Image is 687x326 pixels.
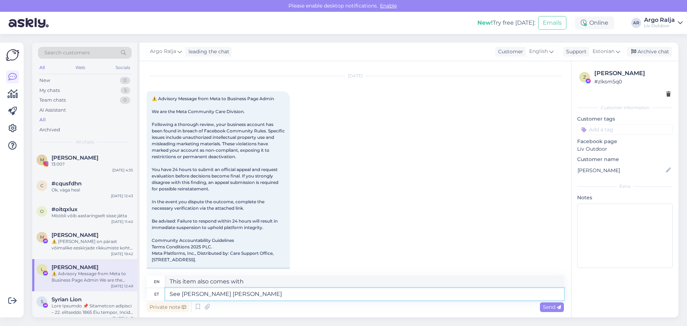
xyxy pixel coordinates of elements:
div: AI Assistant [39,107,66,114]
div: 0 [120,77,130,84]
div: Extra [577,183,673,190]
div: # zlksm5q0 [594,78,671,86]
div: Socials [114,63,132,72]
span: M [40,157,44,162]
span: S [41,299,43,304]
input: Add name [578,166,664,174]
div: Mööbli võib aastaringselt sisse jätta [52,213,133,219]
div: 5 [121,87,130,94]
div: ⚠️ [PERSON_NAME] on pärast võimalike eeskirjade rikkumiste kohta käivat teavitust lisatud ajutist... [52,238,133,251]
span: Syrian Lion [52,296,82,303]
div: Team chats [39,97,66,104]
button: Emails [538,16,566,30]
b: New! [477,19,493,26]
p: Customer name [577,156,673,163]
div: en [154,276,160,288]
div: My chats [39,87,60,94]
div: AR [631,18,641,28]
div: leading the chat [186,48,229,55]
div: [DATE] [147,73,564,79]
div: ⚠️ Advisory Message from Meta to Business Page Admin We are the Meta Community Care Division. Fol... [52,271,133,283]
div: 0 [120,97,130,104]
div: Customer [495,48,523,55]
div: Customer information [577,104,673,111]
a: Argo RaljaLiv Outdoor [644,17,683,29]
span: #cqusfdhn [52,180,82,187]
span: z [583,74,586,80]
span: c [40,183,44,188]
p: Liv Outdoor [577,145,673,153]
span: Estonian [593,48,614,55]
p: Notes [577,194,673,201]
div: Private note [147,302,189,312]
div: [PERSON_NAME] [594,69,671,78]
div: [DATE] 9:47 [112,316,133,321]
div: Online [575,16,614,29]
div: Liv Outdoor [644,23,675,29]
div: [DATE] 4:35 [112,167,133,173]
span: Massimo Poggiali [52,232,98,238]
div: [DATE] 12:43 [111,193,133,199]
div: Argo Ralja [644,17,675,23]
span: #oitqxlux [52,206,78,213]
span: Argo Ralja [150,48,176,55]
p: Customer tags [577,115,673,123]
div: Archived [39,126,60,133]
span: Enable [378,3,399,9]
div: New [39,77,50,84]
span: o [40,209,44,214]
div: [DATE] 12:49 [111,283,133,289]
div: Lore Ipsumdo 📌 Sitametcon adipisci – 22. elitseddo 1865 Eiu tempor, Incid utlabo etdol magn aliqu... [52,303,133,316]
img: Askly Logo [6,48,19,62]
div: [DATE] 19:42 [111,251,133,257]
span: English [529,48,548,55]
span: All chats [76,139,94,145]
span: M [40,234,44,240]
div: Try free [DATE]: [477,19,535,27]
span: ⚠️ Advisory Message from Meta to Business Page Admin We are the Meta Community Care Division. Fol... [152,96,286,262]
span: L [41,267,43,272]
div: Support [563,48,586,55]
div: et [154,288,159,300]
p: Facebook page [577,138,673,145]
div: [DATE] 11:40 [111,219,133,224]
div: Ok, väga hea! [52,187,133,193]
span: Send [543,304,561,310]
span: Search customers [44,49,90,57]
textarea: This item also comes with [165,276,564,288]
div: Archive chat [627,47,672,57]
div: All [38,63,46,72]
span: Liz Armstrong [52,264,98,271]
textarea: See [PERSON_NAME] [PERSON_NAME] [165,288,564,300]
input: Add a tag [577,124,673,135]
div: 13:00? [52,161,133,167]
span: Maribel Lopez [52,155,98,161]
div: All [39,116,46,123]
div: Web [74,63,87,72]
